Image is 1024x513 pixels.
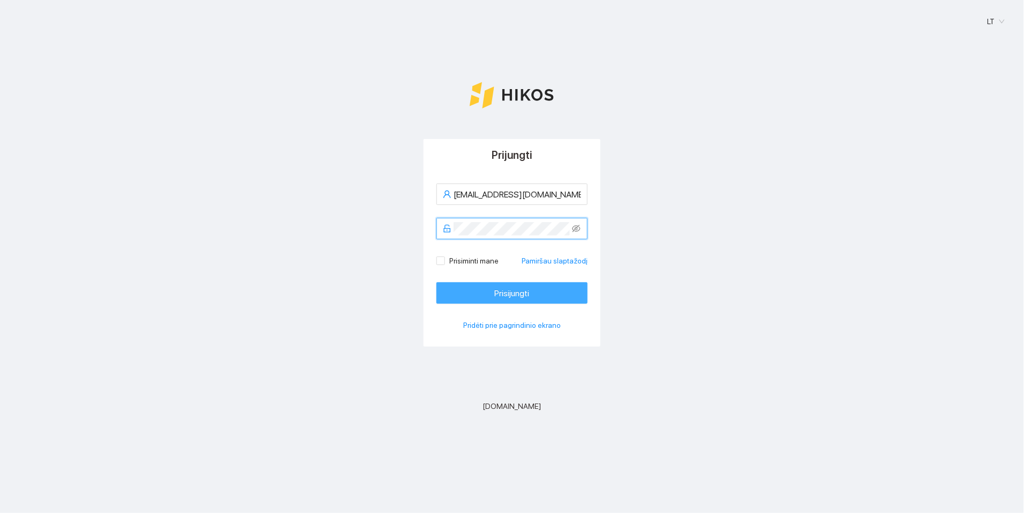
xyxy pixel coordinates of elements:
span: Prisijungti [495,287,530,300]
span: Pridėti prie pagrindinio ekrano [463,319,561,331]
a: Pamiršau slaptažodį [522,255,588,267]
span: user [443,190,451,199]
span: LT [988,13,1005,30]
button: Prisijungti [436,282,588,304]
input: El. paštas [454,188,581,201]
button: Pridėti prie pagrindinio ekrano [436,317,588,334]
span: unlock [443,224,451,233]
span: eye-invisible [572,224,581,233]
span: Prijungti [492,149,532,162]
span: Prisiminti mane [445,255,503,267]
span: [DOMAIN_NAME] [483,400,541,412]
